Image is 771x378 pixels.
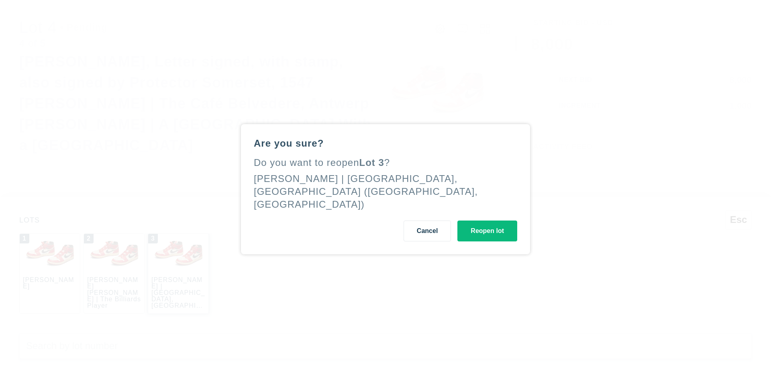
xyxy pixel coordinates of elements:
[254,156,517,169] div: Do you want to reopen ?
[254,173,478,210] div: [PERSON_NAME] | [GEOGRAPHIC_DATA], [GEOGRAPHIC_DATA] ([GEOGRAPHIC_DATA], [GEOGRAPHIC_DATA])
[457,221,517,241] button: Reopen lot
[254,137,517,150] div: Are you sure?
[359,157,384,168] span: Lot 3
[404,221,451,241] button: Cancel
